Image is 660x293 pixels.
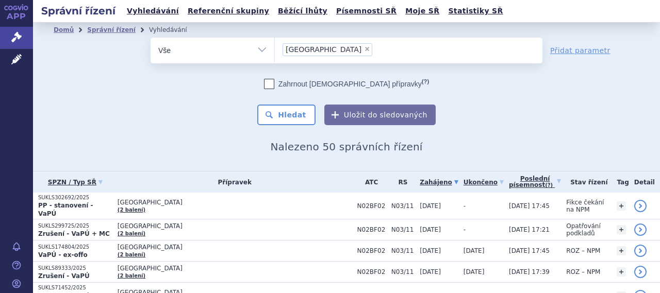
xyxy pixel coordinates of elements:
span: [DATE] 17:45 [509,202,550,210]
a: SPZN / Typ SŘ [38,175,112,189]
span: [GEOGRAPHIC_DATA] [118,265,352,272]
strong: Zrušení - VaPÚ [38,272,90,280]
span: N02BF02 [357,247,386,254]
span: [DATE] 17:45 [509,247,550,254]
span: - [464,226,466,233]
a: (2 balení) [118,231,145,236]
a: Referenční skupiny [185,4,272,18]
span: N02BF02 [357,268,386,275]
p: SUKLS71452/2025 [38,284,112,291]
a: Moje SŘ [402,4,442,18]
span: [GEOGRAPHIC_DATA] [286,46,361,53]
a: + [617,267,626,277]
button: Hledat [257,105,316,125]
span: [DATE] [420,226,441,233]
p: SUKLS299725/2025 [38,222,112,230]
th: Stav řízení [561,171,612,193]
a: Písemnosti SŘ [333,4,400,18]
abbr: (?) [545,182,553,188]
li: Vyhledávání [149,22,201,38]
span: × [364,46,370,52]
button: Uložit do sledovaných [324,105,436,125]
span: [DATE] [464,268,485,275]
span: [DATE] 17:39 [509,268,550,275]
a: (2 balení) [118,252,145,257]
th: Přípravek [112,171,352,193]
strong: PP - stanovení - VaPÚ [38,202,93,217]
span: [DATE] [420,202,441,210]
p: SUKLS174804/2025 [38,244,112,251]
h2: Správní řízení [33,4,124,18]
th: RS [386,171,415,193]
a: Přidat parametr [550,45,610,56]
a: + [617,225,626,234]
th: ATC [352,171,386,193]
span: - [464,202,466,210]
span: [GEOGRAPHIC_DATA] [118,199,352,206]
span: Fikce čekání na NPM [566,199,604,213]
a: detail [634,200,647,212]
a: Vyhledávání [124,4,182,18]
a: Ukončeno [464,175,504,189]
span: Opatřování podkladů [566,222,601,237]
span: [DATE] [464,247,485,254]
span: ROZ – NPM [566,268,600,275]
span: [DATE] [420,247,441,254]
label: Zahrnout [DEMOGRAPHIC_DATA] přípravky [264,79,429,89]
span: Nalezeno 50 správních řízení [270,141,422,153]
span: N03/11 [391,226,415,233]
th: Detail [629,171,660,193]
span: N03/11 [391,268,415,275]
span: N02BF02 [357,226,386,233]
a: + [617,246,626,255]
a: detail [634,223,647,236]
p: SUKLS89333/2025 [38,265,112,272]
span: [DATE] [420,268,441,275]
span: N02BF02 [357,202,386,210]
a: Domů [54,26,74,33]
span: ROZ – NPM [566,247,600,254]
span: N03/11 [391,247,415,254]
strong: VaPÚ - ex-offo [38,251,88,258]
a: detail [634,266,647,278]
span: N03/11 [391,202,415,210]
span: [GEOGRAPHIC_DATA] [118,244,352,251]
a: Běžící lhůty [275,4,331,18]
a: (2 balení) [118,207,145,213]
a: + [617,201,626,211]
th: Tag [612,171,629,193]
p: SUKLS302692/2025 [38,194,112,201]
a: detail [634,245,647,257]
span: [DATE] 17:21 [509,226,550,233]
abbr: (?) [422,78,429,85]
a: Statistiky SŘ [445,4,506,18]
a: Správní řízení [87,26,136,33]
a: Zahájeno [420,175,458,189]
span: [GEOGRAPHIC_DATA] [118,222,352,230]
strong: Zrušení - VaPÚ + MC [38,230,110,237]
input: [GEOGRAPHIC_DATA] [375,43,381,56]
a: Poslednípísemnost(?) [509,171,561,193]
a: (2 balení) [118,273,145,279]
